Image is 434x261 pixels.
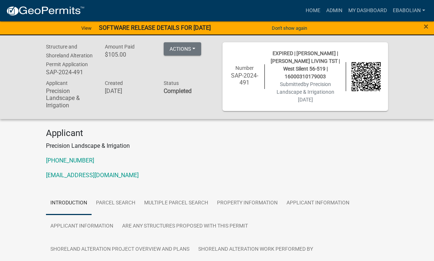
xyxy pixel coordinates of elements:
[92,192,140,215] a: Parcel search
[99,24,211,31] strong: SOFTWARE RELEASE DETAILS FOR [DATE]
[164,42,201,56] button: Actions
[282,192,354,215] a: Applicant Information
[46,172,139,179] a: [EMAIL_ADDRESS][DOMAIN_NAME]
[105,87,153,94] h6: [DATE]
[46,192,92,215] a: Introduction
[352,62,381,91] img: QR code
[213,192,282,215] a: Property Information
[277,81,334,103] span: Submitted on [DATE]
[46,69,94,76] h6: SAP-2024-491
[390,4,428,18] a: ebabolian
[105,44,135,50] span: Amount Paid
[78,22,95,34] a: View
[235,65,254,71] span: Number
[140,192,213,215] a: Multiple Parcel Search
[46,44,93,67] span: Structure and Shoreland Alteration Permit Application
[105,51,153,58] h6: $105.00
[303,4,323,18] a: Home
[323,4,345,18] a: Admin
[46,157,94,164] a: [PHONE_NUMBER]
[424,21,428,32] span: ×
[46,128,388,139] h4: Applicant
[271,50,340,79] span: EXPIRED | [PERSON_NAME] | [PERSON_NAME] LIVING TST | West Silent 56-519 | 16000310179003
[46,87,94,109] h6: Precision Landscape & Irrigation
[46,142,388,150] p: Precision Landscape & Irrigation
[46,215,118,238] a: Applicant Information
[424,22,428,31] button: Close
[164,80,179,86] span: Status
[46,80,68,86] span: Applicant
[164,87,192,94] strong: Completed
[277,81,331,95] span: by Precision Landscape & Irrigation
[118,215,252,238] a: Are any Structures Proposed with this Permit
[230,72,259,86] h6: SAP-2024-491
[105,80,123,86] span: Created
[345,4,390,18] a: My Dashboard
[269,22,310,34] button: Don't show again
